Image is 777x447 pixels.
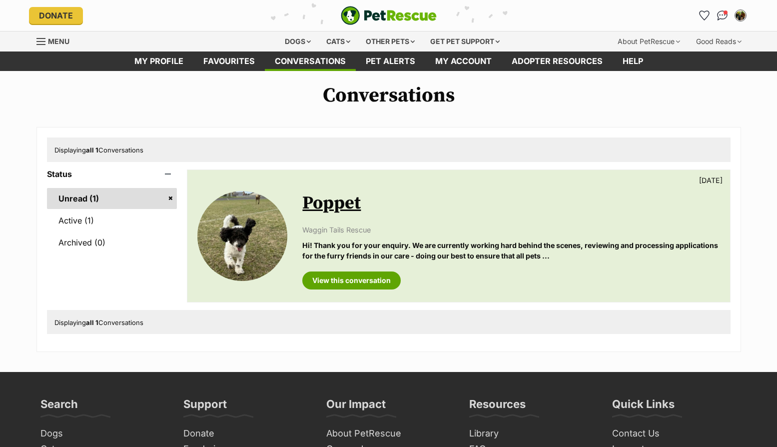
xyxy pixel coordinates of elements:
a: conversations [265,51,356,71]
a: Menu [36,31,76,49]
span: Menu [48,37,69,45]
a: About PetRescue [322,426,455,441]
header: Status [47,169,177,178]
h3: Support [183,397,227,417]
img: chat-41dd97257d64d25036548639549fe6c8038ab92f7586957e7f3b1b290dea8141.svg [717,10,728,20]
div: Other pets [359,31,422,51]
a: Contact Us [608,426,741,441]
strong: all 1 [86,318,98,326]
div: Cats [319,31,357,51]
a: Active (1) [47,210,177,231]
a: Donate [29,7,83,24]
a: Favourites [193,51,265,71]
a: Archived (0) [47,232,177,253]
div: About PetRescue [611,31,687,51]
h3: Quick Links [612,397,675,417]
span: Displaying Conversations [54,318,143,326]
h3: Search [40,397,78,417]
img: Poppet [197,191,287,281]
img: Emma Ballan profile pic [736,10,746,20]
a: Library [465,426,598,441]
p: Waggin Tails Rescue [302,224,720,235]
a: Adopter resources [502,51,613,71]
a: Favourites [697,7,713,23]
img: logo-e224e6f780fb5917bec1dbf3a21bbac754714ae5b6737aabdf751b685950b380.svg [341,6,437,25]
a: Donate [179,426,312,441]
a: Poppet [302,192,361,214]
h3: Resources [469,397,526,417]
div: Get pet support [423,31,507,51]
a: Dogs [36,426,169,441]
a: Conversations [715,7,731,23]
a: PetRescue [341,6,437,25]
h3: Our Impact [326,397,386,417]
a: Unread (1) [47,188,177,209]
a: View this conversation [302,271,401,289]
a: My account [425,51,502,71]
div: Good Reads [689,31,749,51]
p: [DATE] [699,175,723,185]
a: Pet alerts [356,51,425,71]
p: Hi! Thank you for your enquiry. We are currently working hard behind the scenes, reviewing and pr... [302,240,720,261]
button: My account [733,7,749,23]
a: Help [613,51,653,71]
div: Dogs [278,31,318,51]
span: Displaying Conversations [54,146,143,154]
a: My profile [124,51,193,71]
ul: Account quick links [697,7,749,23]
strong: all 1 [86,146,98,154]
